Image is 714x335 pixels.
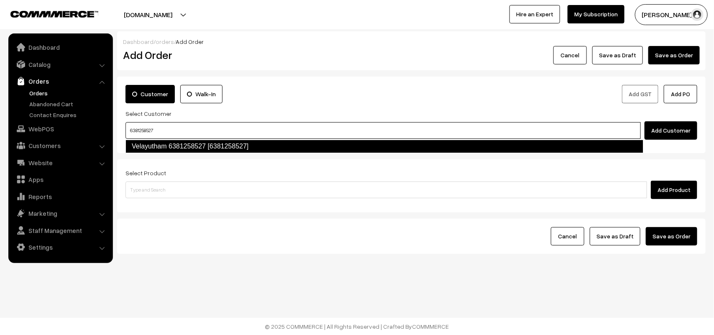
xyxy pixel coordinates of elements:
[125,169,166,177] label: Select Product
[27,110,110,119] a: Contact Enquires
[123,49,307,61] h2: Add Order
[10,206,110,221] a: Marketing
[125,140,643,153] a: Velayutham 6381258527 [6381258527]
[10,11,98,17] img: COMMMERCE
[10,121,110,136] a: WebPOS
[125,85,175,103] label: Customer
[156,38,174,45] a: orders
[691,8,704,21] img: user
[123,37,700,46] div: / /
[10,155,110,170] a: Website
[10,189,110,204] a: Reports
[10,138,110,153] a: Customers
[509,5,560,23] a: Hire an Expert
[95,4,202,25] button: [DOMAIN_NAME]
[568,5,624,23] a: My Subscription
[412,323,449,330] a: COMMMERCE
[635,4,708,25] button: [PERSON_NAME] s…
[646,227,697,245] button: Save as Order
[651,181,697,199] button: Add Product
[10,57,110,72] a: Catalog
[10,74,110,89] a: Orders
[553,46,587,64] button: Cancel
[123,38,154,45] a: Dashboard
[125,182,647,198] input: Type and Search
[10,223,110,238] a: Staff Management
[592,46,643,64] button: Save as Draft
[125,109,171,118] label: Select Customer
[648,46,700,64] button: Save as Order
[645,121,697,140] button: Add Customer
[551,227,584,245] button: Cancel
[180,85,223,103] label: Walk-In
[10,240,110,255] a: Settings
[27,89,110,97] a: Orders
[10,40,110,55] a: Dashboard
[125,122,641,139] input: Search by name, email, or phone
[622,85,658,103] button: Add GST
[664,85,697,103] button: Add PO
[27,100,110,108] a: Abandoned Cart
[176,38,204,45] span: Add Order
[10,8,84,18] a: COMMMERCE
[10,172,110,187] a: Apps
[590,227,640,245] button: Save as Draft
